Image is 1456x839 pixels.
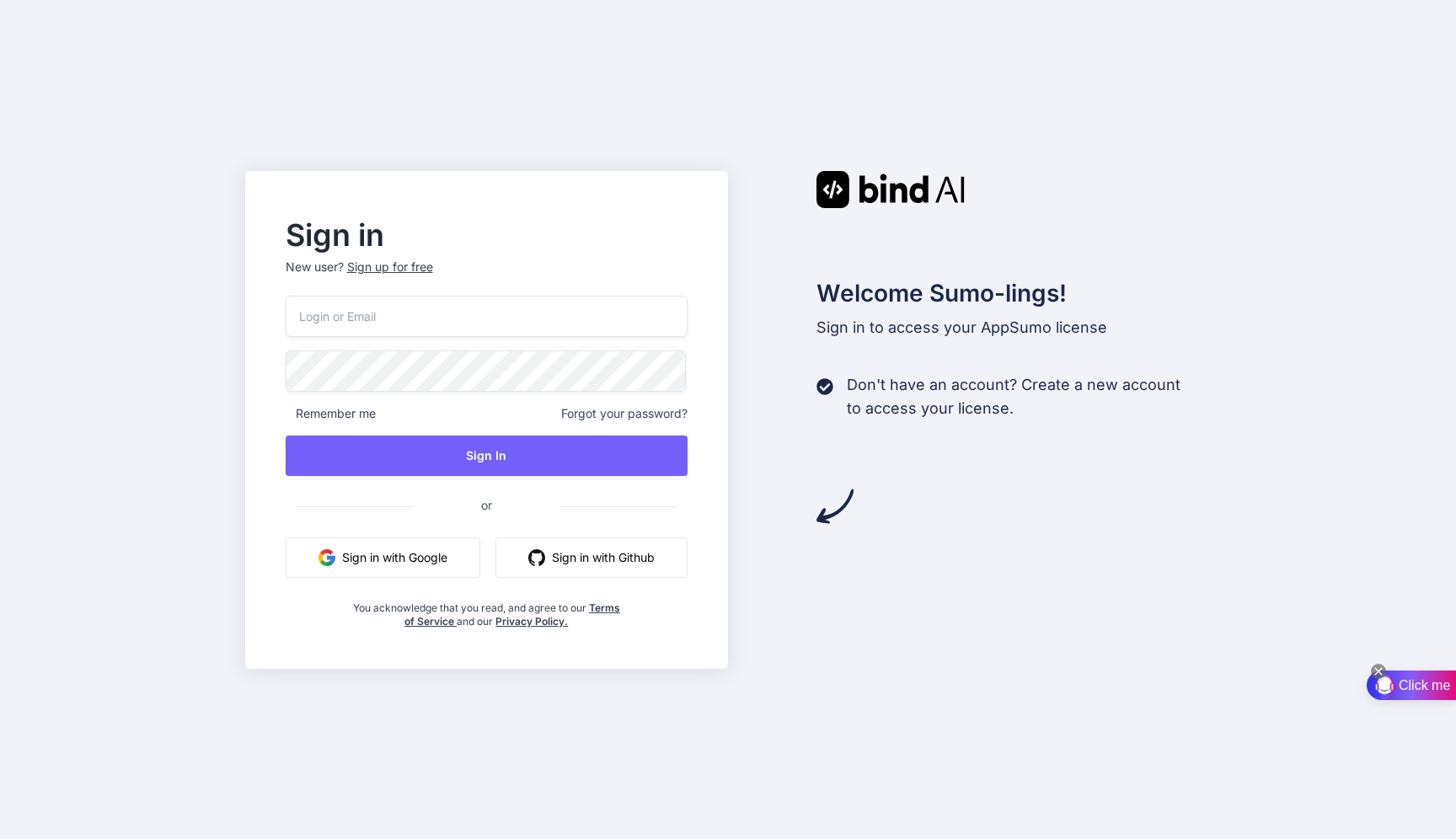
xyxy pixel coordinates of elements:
button: Sign in with Github [495,537,688,578]
img: github [528,549,545,566]
button: Sign in with Google [286,537,480,578]
h2: Sign in [286,222,688,248]
img: arrow [816,488,854,525]
h2: Welcome Sumo-lings! [816,275,1212,311]
a: Privacy Policy. [495,615,568,628]
img: Bind AI logo [816,171,965,208]
span: Remember me [286,405,376,422]
p: New user? [286,259,688,296]
button: Sign In [286,436,688,476]
p: Sign in to access your AppSumo license [816,316,1212,339]
div: You acknowledge that you read, and agree to our and our [352,591,620,628]
div: Sign up for free [347,259,433,275]
a: Terms of Service [404,601,620,628]
img: google [318,549,335,566]
span: Forgot your password? [561,405,688,422]
input: Login or Email [286,296,688,337]
span: or [414,484,559,526]
p: Don't have an account? Create a new account to access your license. [847,373,1180,420]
